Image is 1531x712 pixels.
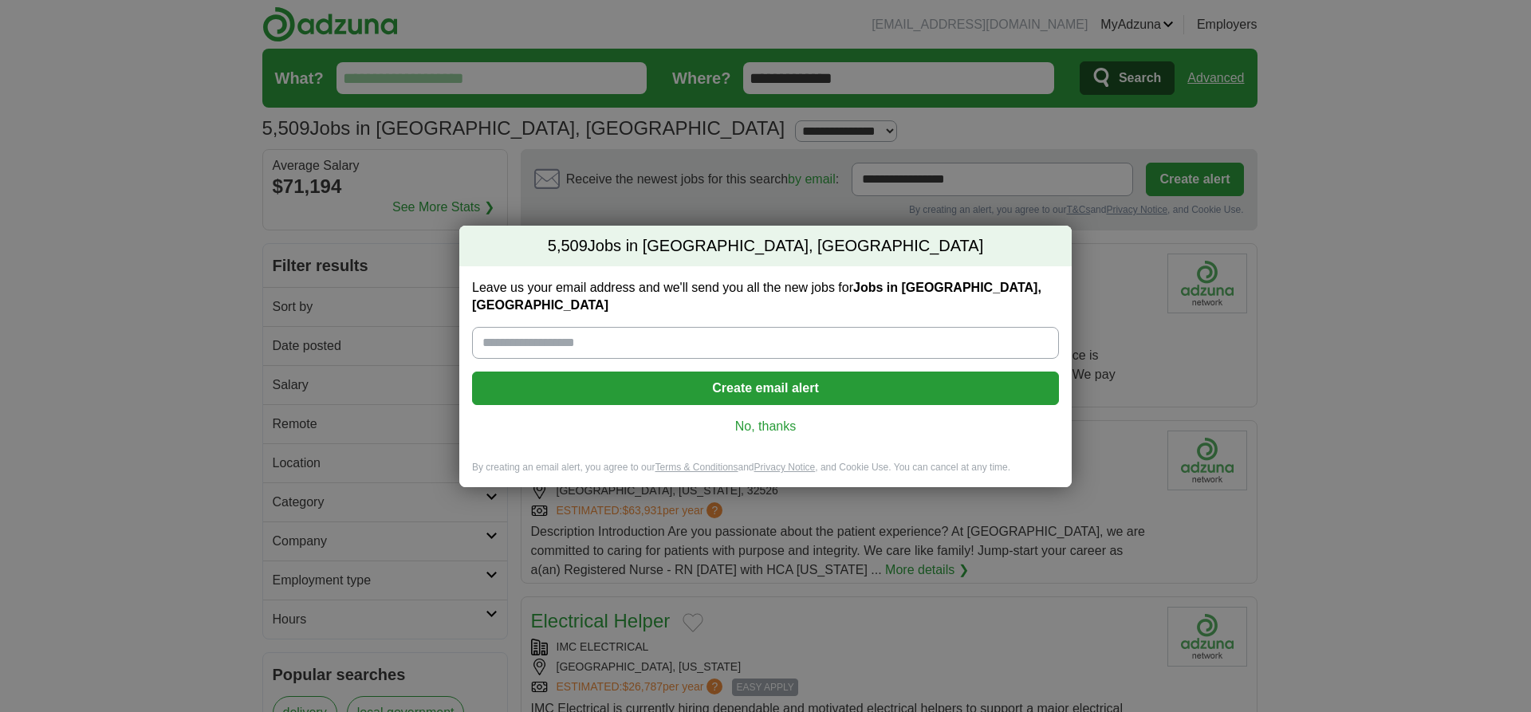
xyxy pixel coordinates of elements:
[485,418,1046,435] a: No, thanks
[459,226,1072,267] h2: Jobs in [GEOGRAPHIC_DATA], [GEOGRAPHIC_DATA]
[655,462,738,473] a: Terms & Conditions
[459,461,1072,487] div: By creating an email alert, you agree to our and , and Cookie Use. You can cancel at any time.
[472,279,1059,314] label: Leave us your email address and we'll send you all the new jobs for
[548,235,588,258] span: 5,509
[472,372,1059,405] button: Create email alert
[754,462,816,473] a: Privacy Notice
